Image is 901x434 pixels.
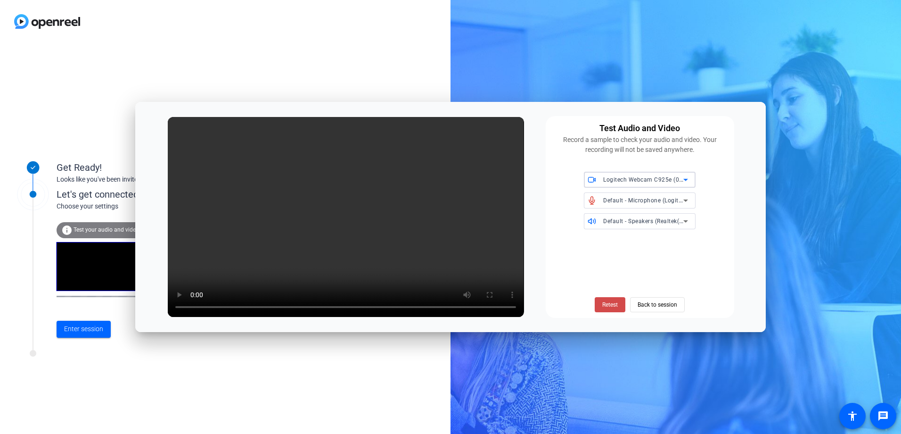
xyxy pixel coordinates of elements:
[877,410,889,422] mat-icon: message
[847,410,858,422] mat-icon: accessibility
[61,225,73,236] mat-icon: info
[74,226,139,233] span: Test your audio and video
[57,187,264,201] div: Let's get connected.
[64,324,103,334] span: Enter session
[630,297,685,312] button: Back to session
[603,196,735,204] span: Default - Microphone (Logitech Webcam C925e)
[599,122,680,135] div: Test Audio and Video
[603,217,705,225] span: Default - Speakers (Realtek(R) Audio)
[57,160,245,175] div: Get Ready!
[57,201,264,211] div: Choose your settings
[603,175,708,183] span: Logitech Webcam C925e (046d:085b)
[595,297,625,312] button: Retest
[551,135,729,155] div: Record a sample to check your audio and video. Your recording will not be saved anywhere.
[57,175,245,184] div: Looks like you've been invited to join
[638,296,677,314] span: Back to session
[602,300,618,309] span: Retest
